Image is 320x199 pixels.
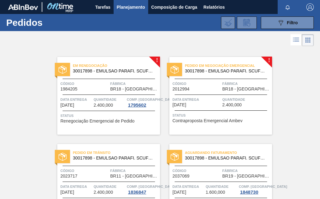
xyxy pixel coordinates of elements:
span: 01/10/2025 [60,190,74,195]
button: Filtro [261,16,314,29]
a: !statusEm Renegociação30017898 - EMULSAO PARAFI. SCUFEX CONCEN. ECOLABCódigo1984205FábricaBR18 - ... [48,57,160,135]
span: Aguardando Faturamento [185,150,272,156]
div: Solicitação de Revisão de Pedidos [237,16,257,29]
span: 1984205 [60,87,78,91]
span: Comp. Carga [127,183,175,190]
span: Comp. Carga [127,96,175,103]
span: 2.400,000 [94,103,113,108]
div: 1848730 [239,190,259,195]
img: TNhmsLtSVTkK8tSr43FrP2fwEKptu5GPRR3wAAAABJRU5ErkJggg== [8,4,38,10]
span: 1.600,000 [206,190,225,195]
span: Filtro [287,20,298,25]
span: 2.400,000 [94,190,113,195]
span: 30017898 - EMULSAO PARAFI. SCUFEX CONCEN. ECOLAB [185,156,267,160]
img: status [59,66,67,74]
a: !statusPedido em Negociação Emergencial30017898 - EMULSAO PARAFI. SCUFEX CONCEN. ECOLABCódigo2012... [160,57,272,135]
div: 1836847 [127,190,147,195]
span: Código [172,81,221,87]
span: Data Entrega [60,183,92,190]
span: 08/08/2025 [60,103,74,108]
span: Renegociação Emergencial de Pedido [60,119,134,123]
span: Fábrica [110,81,158,87]
span: Quantidade [206,183,238,190]
span: BR11 - São Luís [110,174,158,178]
span: Status [172,112,271,118]
span: Data Entrega [172,183,204,190]
span: Em Renegociação [73,62,160,69]
span: Tarefas [95,3,111,11]
span: Comp. Carga [239,183,287,190]
span: 19/09/2025 [172,103,186,107]
a: Comp. [GEOGRAPHIC_DATA]1795602 [127,96,158,108]
span: Contraproposta Emergencial Ambev [172,118,242,123]
span: Quantidade [222,96,271,103]
span: 30017898 - EMULSAO PARAFI. SCUFEX CONCEN. ECOLAB [73,69,155,73]
span: BR19 - Nova Rio [222,174,271,178]
span: Data Entrega [60,96,92,103]
button: Notificações [278,3,298,12]
h1: Pedidos [6,19,88,26]
span: 2012994 [172,87,190,91]
div: Visão em Cards [302,34,314,46]
img: Logout [306,3,314,11]
span: Código [60,168,109,174]
span: 08/10/2025 [172,190,186,195]
img: status [171,66,179,74]
span: BR18 - Pernambuco [110,87,158,91]
span: Fábrica [222,168,271,174]
span: Status [60,113,158,119]
span: Pedido em Negociação Emergencial [185,62,272,69]
span: Quantidade [94,96,125,103]
span: Relatórios [204,3,225,11]
span: Código [172,168,221,174]
img: status [171,153,179,161]
span: 2037069 [172,174,190,178]
span: 2.400,000 [222,103,242,107]
div: Importar Negociações dos Pedidos [221,16,235,29]
span: 2023717 [60,174,78,178]
span: Planejamento [117,3,145,11]
img: status [59,153,67,161]
span: Código [60,81,109,87]
span: 30017898 - EMULSAO PARAFI. SCUFEX CONCEN. ECOLAB [73,156,155,160]
span: Pedido em Trânsito [73,150,160,156]
span: Quantidade [94,183,125,190]
a: Comp. [GEOGRAPHIC_DATA]1848730 [239,183,271,195]
div: 1795602 [127,103,147,108]
a: Comp. [GEOGRAPHIC_DATA]1836847 [127,183,158,195]
span: Fábrica [110,168,158,174]
span: Composição de Carga [151,3,197,11]
span: Fábrica [222,81,271,87]
span: Data Entrega [172,96,221,103]
span: 30017898 - EMULSAO PARAFI. SCUFEX CONCEN. ECOLAB [185,69,267,73]
div: Visão em Lista [290,34,302,46]
span: BR18 - Pernambuco [222,87,271,91]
